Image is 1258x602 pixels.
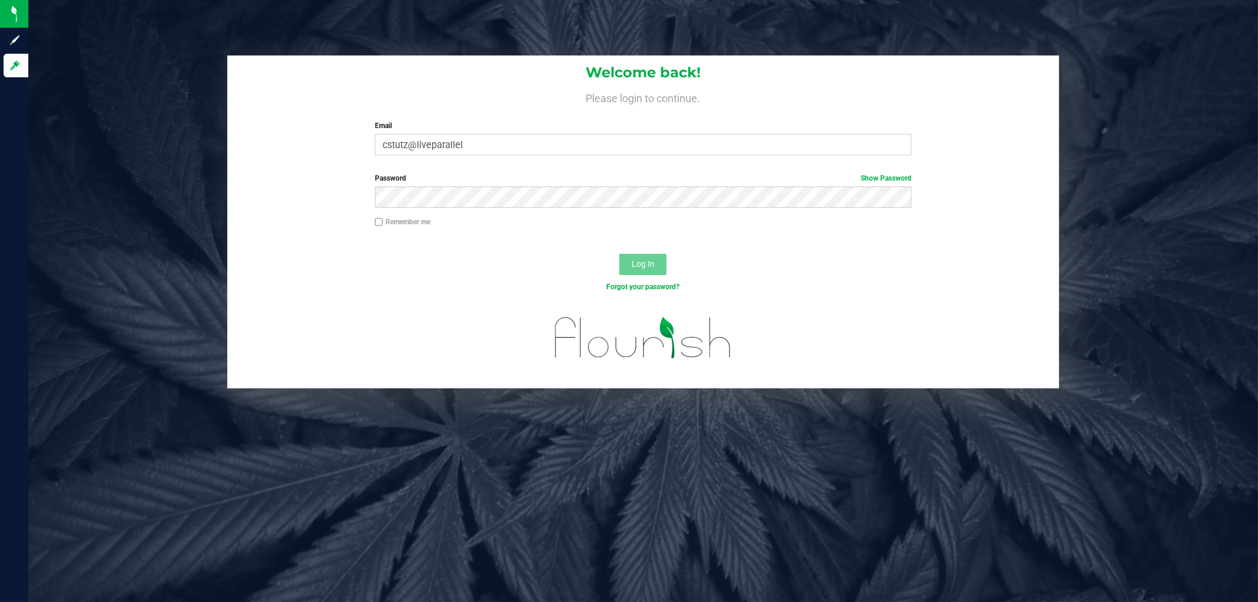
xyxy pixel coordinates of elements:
inline-svg: Log in [9,60,21,71]
label: Email [375,120,911,131]
input: Remember me [375,218,383,226]
a: Forgot your password? [606,283,679,291]
button: Log In [619,254,666,275]
img: flourish_logo.svg [539,305,747,371]
span: Log In [632,259,655,269]
h4: Please login to continue. [227,90,1059,104]
span: Password [375,174,406,182]
inline-svg: Sign up [9,34,21,46]
a: Show Password [861,174,911,182]
h1: Welcome back! [227,65,1059,80]
label: Remember me [375,217,430,227]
